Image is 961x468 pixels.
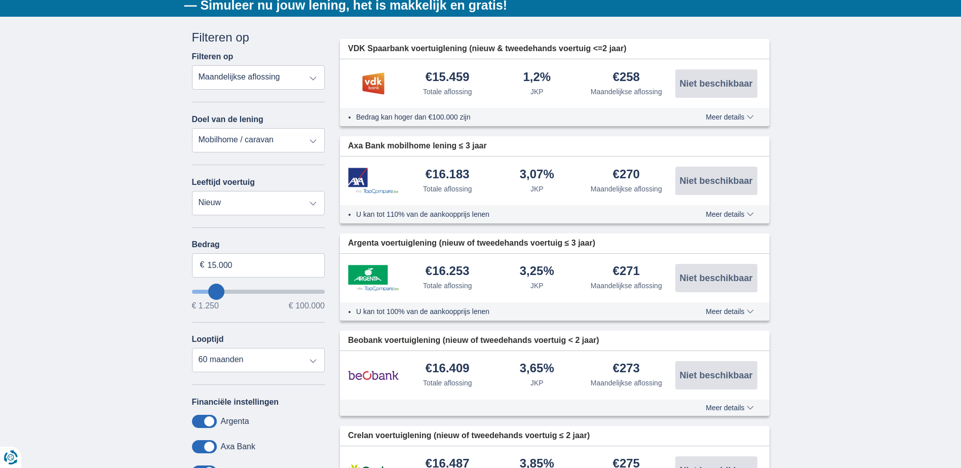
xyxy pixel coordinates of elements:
div: Totale aflossing [423,378,472,388]
div: JKP [530,87,544,97]
button: Niet beschikbaar [675,167,757,195]
div: €258 [613,71,640,85]
span: Meer details [706,211,753,218]
div: €273 [613,362,640,376]
label: Filteren op [192,52,234,61]
span: Meer details [706,308,753,315]
li: Bedrag kan hoger dan €100.000 zijn [356,112,669,122]
div: 1,2% [523,71,551,85]
div: €16.183 [426,168,470,182]
span: Beobank voertuiglening (nieuw of tweedehands voertuig < 2 jaar) [348,335,599,346]
span: Niet beschikbaar [679,176,752,185]
span: Crelan voertuiglening (nieuw of tweedehands voertuig ≤ 2 jaar) [348,430,590,442]
label: Argenta [221,417,249,426]
span: Niet beschikbaar [679,274,752,283]
button: Niet beschikbaar [675,69,757,98]
div: JKP [530,281,544,291]
img: product.pl.alt Axa Bank [348,168,399,194]
div: Maandelijkse aflossing [591,87,662,97]
div: €271 [613,265,640,279]
span: € [200,259,205,271]
div: Filteren op [192,29,325,46]
label: Leeftijd voertuig [192,178,255,187]
label: Financiële instellingen [192,398,279,407]
button: Niet beschikbaar [675,264,757,292]
label: Bedrag [192,240,325,249]
button: Meer details [698,307,761,316]
div: Totale aflossing [423,281,472,291]
span: Meer details [706,404,753,411]
label: Axa Bank [221,442,255,451]
div: Totale aflossing [423,184,472,194]
button: Niet beschikbaar [675,361,757,389]
div: €16.409 [426,362,470,376]
input: wantToBorrow [192,290,325,294]
span: Argenta voertuiglening (nieuw of tweedehands voertuig ≤ 3 jaar) [348,238,595,249]
span: VDK Spaarbank voertuiglening (nieuw & tweedehands voertuig <=2 jaar) [348,43,626,55]
span: € 100.000 [289,302,325,310]
img: product.pl.alt Beobank [348,363,399,388]
div: Maandelijkse aflossing [591,378,662,388]
div: JKP [530,184,544,194]
div: €15.459 [426,71,470,85]
div: €270 [613,168,640,182]
div: 3,25% [520,265,554,279]
button: Meer details [698,210,761,218]
div: Totale aflossing [423,87,472,97]
label: Looptijd [192,335,224,344]
div: €16.253 [426,265,470,279]
img: product.pl.alt VDK bank [348,71,399,96]
button: Meer details [698,113,761,121]
button: Meer details [698,404,761,412]
li: U kan tot 100% van de aankoopprijs lenen [356,306,669,317]
label: Doel van de lening [192,115,263,124]
li: U kan tot 110% van de aankoopprijs lenen [356,209,669,219]
span: € 1.250 [192,302,219,310]
div: 3,07% [520,168,554,182]
div: 3,65% [520,362,554,376]
span: Axa Bank mobilhome lening ≤ 3 jaar [348,140,487,152]
div: Maandelijkse aflossing [591,184,662,194]
img: product.pl.alt Argenta [348,265,399,291]
div: JKP [530,378,544,388]
span: Niet beschikbaar [679,371,752,380]
div: Maandelijkse aflossing [591,281,662,291]
span: Meer details [706,113,753,121]
span: Niet beschikbaar [679,79,752,88]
